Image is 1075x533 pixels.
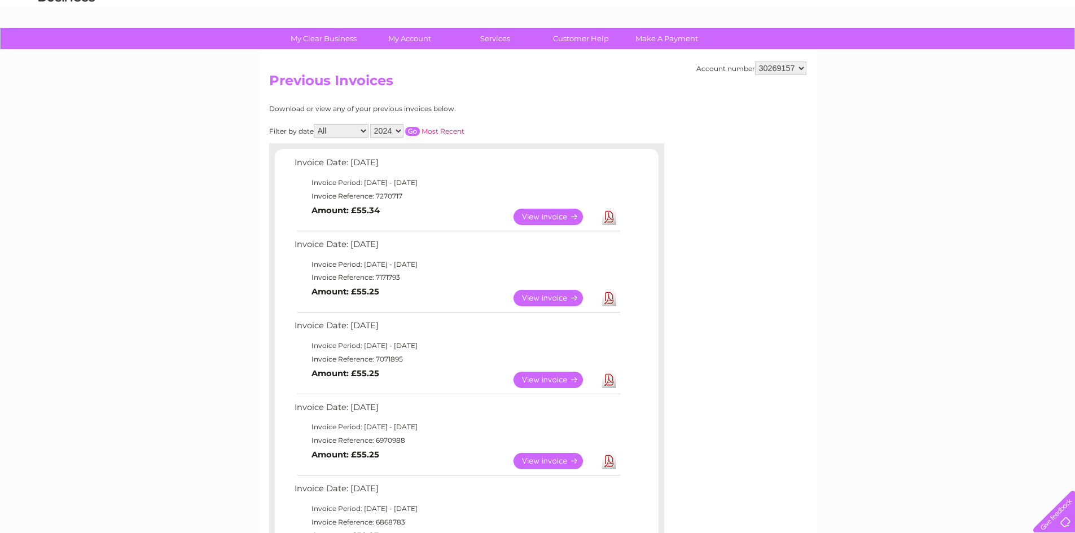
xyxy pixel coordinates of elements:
[292,434,622,447] td: Invoice Reference: 6970988
[862,6,940,20] a: 0333 014 3131
[602,372,616,388] a: Download
[363,28,456,49] a: My Account
[449,28,542,49] a: Services
[292,353,622,366] td: Invoice Reference: 7071895
[422,127,464,135] a: Most Recent
[977,48,993,56] a: Blog
[292,271,622,284] td: Invoice Reference: 7171793
[292,516,622,529] td: Invoice Reference: 6868783
[292,400,622,421] td: Invoice Date: [DATE]
[269,124,565,138] div: Filter by date
[292,420,622,434] td: Invoice Period: [DATE] - [DATE]
[602,290,616,306] a: Download
[602,453,616,469] a: Download
[38,29,95,64] img: logo.png
[292,237,622,258] td: Invoice Date: [DATE]
[620,28,713,49] a: Make A Payment
[1038,48,1064,56] a: Log out
[292,190,622,203] td: Invoice Reference: 7270717
[292,318,622,339] td: Invoice Date: [DATE]
[277,28,370,49] a: My Clear Business
[271,6,805,55] div: Clear Business is a trading name of Verastar Limited (registered in [GEOGRAPHIC_DATA] No. 3667643...
[292,258,622,271] td: Invoice Period: [DATE] - [DATE]
[905,48,929,56] a: Energy
[269,105,565,113] div: Download or view any of your previous invoices below.
[311,287,379,297] b: Amount: £55.25
[514,290,596,306] a: View
[1000,48,1028,56] a: Contact
[936,48,970,56] a: Telecoms
[311,205,380,215] b: Amount: £55.34
[311,368,379,378] b: Amount: £55.25
[269,73,806,94] h2: Previous Invoices
[696,61,806,75] div: Account number
[514,209,596,225] a: View
[292,176,622,190] td: Invoice Period: [DATE] - [DATE]
[311,450,379,460] b: Amount: £55.25
[514,372,596,388] a: View
[292,339,622,353] td: Invoice Period: [DATE] - [DATE]
[514,453,596,469] a: View
[602,209,616,225] a: Download
[876,48,898,56] a: Water
[292,481,622,502] td: Invoice Date: [DATE]
[292,502,622,516] td: Invoice Period: [DATE] - [DATE]
[534,28,628,49] a: Customer Help
[292,155,622,176] td: Invoice Date: [DATE]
